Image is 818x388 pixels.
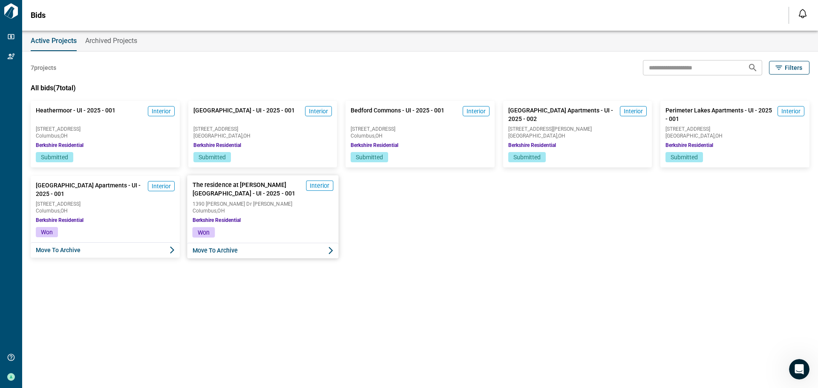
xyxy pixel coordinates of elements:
span: Berkshire Residential [665,142,713,149]
span: Interior [781,107,801,115]
span: Submitted [356,154,383,161]
button: Filters [769,61,809,75]
span: Berkshire Residential [36,142,84,149]
span: Active Projects [31,37,77,45]
span: Filters [785,63,802,72]
span: Interior [467,107,486,115]
span: Columbus , OH [351,133,490,138]
span: Submitted [41,154,68,161]
span: Won [197,229,209,236]
span: [GEOGRAPHIC_DATA] - UI - 2025 - 001 [193,106,295,123]
span: Submitted [513,154,541,161]
button: Move to Archive [31,242,180,258]
span: 7 projects [31,63,56,72]
span: Submitted [671,154,698,161]
span: [GEOGRAPHIC_DATA] Apartments - UI - 2025 - 002 [508,106,617,123]
button: Open notification feed [796,7,809,20]
span: [GEOGRAPHIC_DATA] Apartments - UI - 2025 - 001 [36,181,144,198]
span: All bids ( 7 total) [31,84,76,92]
span: [GEOGRAPHIC_DATA] , OH [193,133,332,138]
span: [GEOGRAPHIC_DATA] , OH [508,133,647,138]
span: [STREET_ADDRESS] [36,126,175,132]
span: Bedford Commons - UI - 2025 - 001 [351,106,444,123]
span: [STREET_ADDRESS] [36,201,175,207]
button: Move to Archive [187,243,338,259]
span: Columbus , OH [36,208,175,213]
button: Search projects [744,59,761,76]
span: Move to Archive [192,246,238,255]
span: Interior [152,107,171,115]
span: Interior [309,107,328,115]
span: Interior [310,181,329,190]
span: Berkshire Residential [36,217,84,224]
div: base tabs [22,31,818,51]
span: Berkshire Residential [351,142,398,149]
span: Berkshire Residential [192,217,241,224]
iframe: Intercom live chat [789,359,809,379]
span: [STREET_ADDRESS] [665,126,804,132]
span: Interior [624,107,643,115]
span: The residence at [PERSON_NAME][GEOGRAPHIC_DATA] - UI - 2025 - 001 [192,181,302,198]
span: Perimeter Lakes Apartments - UI - 2025 - 001 [665,106,774,123]
span: Archived Projects [85,37,137,45]
span: [GEOGRAPHIC_DATA] , OH [665,133,804,138]
span: Interior [152,182,171,190]
span: [STREET_ADDRESS] [351,126,490,132]
span: Move to Archive [36,246,81,254]
span: Berkshire Residential [508,142,556,149]
span: Heathermoor - UI - 2025 - 001 [36,106,115,123]
span: Submitted [199,154,226,161]
span: 1390 [PERSON_NAME] Dr [PERSON_NAME] [192,201,333,206]
span: Berkshire Residential [193,142,241,149]
span: Columbus , OH [192,208,333,213]
span: Bids [31,11,46,20]
span: Won [41,229,53,236]
span: [STREET_ADDRESS][PERSON_NAME] [508,126,647,132]
span: Columbus , OH [36,133,175,138]
span: [STREET_ADDRESS] [193,126,332,132]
